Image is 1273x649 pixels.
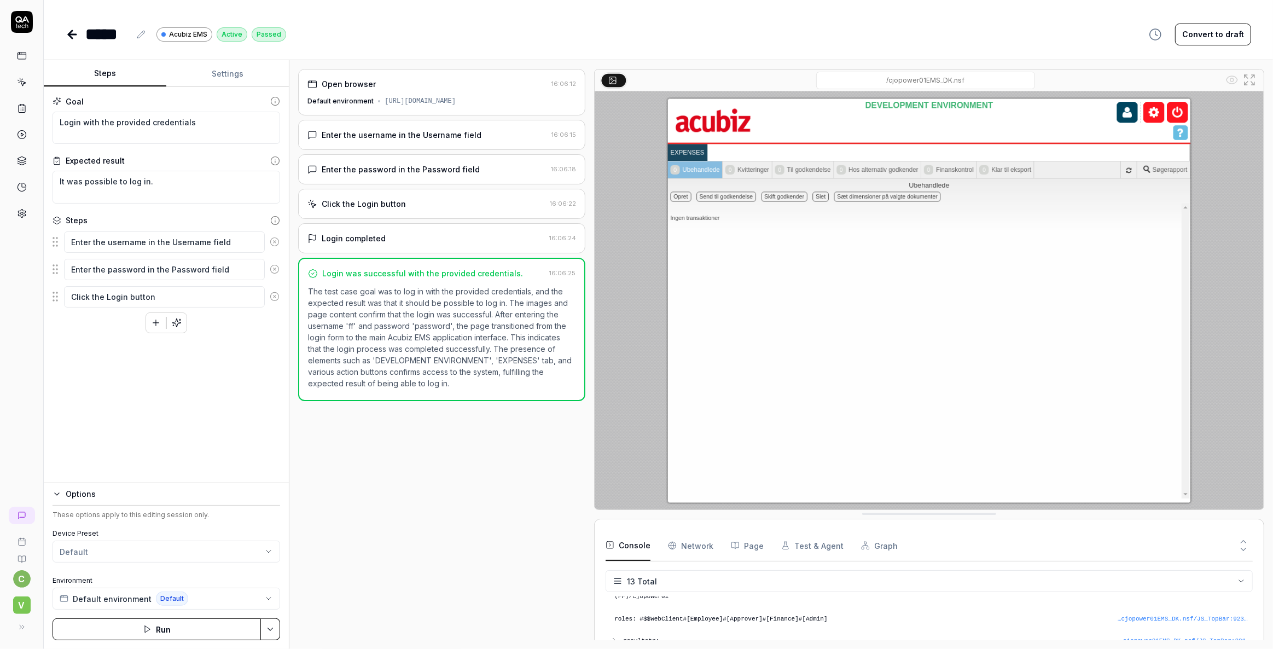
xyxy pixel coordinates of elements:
[66,155,125,166] div: Expected result
[53,529,280,538] label: Device Preset
[73,593,152,605] span: Default environment
[1142,24,1169,45] button: View version history
[1117,636,1248,646] div: …cjopower01EMS_DK.nsf/JS_TopBar : 3012 : 9
[668,530,713,561] button: Network
[322,129,481,141] div: Enter the username in the Username field
[551,80,576,88] time: 16:06:12
[606,530,650,561] button: Console
[265,231,284,253] button: Remove step
[385,96,456,106] div: [URL][DOMAIN_NAME]
[66,96,84,107] div: Goal
[781,530,844,561] button: Test & Agent
[322,164,480,175] div: Enter the password in the Password field
[4,546,39,564] a: Documentation
[614,615,1248,624] pre: roles: #$$WebClient#[Employee]#[Approver]#[Finance]#[Admin]
[265,286,284,308] button: Remove step
[265,258,284,280] button: Remove step
[4,529,39,546] a: Book a call with us
[1241,71,1258,89] button: Open in full screen
[53,576,280,586] label: Environment
[549,269,576,277] time: 16:06:25
[307,96,374,106] div: Default environment
[44,61,166,87] button: Steps
[66,215,88,226] div: Steps
[60,546,88,558] div: Default
[53,588,280,610] button: Default environmentDefault
[1117,636,1248,646] button: …cjopower01EMS_DK.nsf/JS_TopBar:3012:9
[53,285,280,308] div: Suggestions
[66,488,280,501] div: Options
[53,541,280,563] button: Default
[156,592,188,606] span: Default
[1223,71,1241,89] button: Show all interative elements
[322,78,376,90] div: Open browser
[322,268,523,279] div: Login was successful with the provided credentials.
[1117,615,1248,624] div: …cjopower01EMS_DK.nsf/JS_TopBar : 923 : 9
[549,234,576,242] time: 16:06:24
[217,27,247,42] div: Active
[9,507,35,524] a: New conversation
[861,530,898,561] button: Graph
[252,27,286,42] div: Passed
[166,61,289,87] button: Settings
[1117,615,1248,624] button: …cjopower01EMS_DK.nsf/JS_TopBar:923:9
[551,165,576,173] time: 16:06:18
[550,200,576,207] time: 16:06:22
[322,198,406,210] div: Click the Login button
[731,530,764,561] button: Page
[13,596,31,614] span: V
[53,618,261,640] button: Run
[4,588,39,616] button: V
[1175,24,1251,45] button: Convert to draft
[308,286,576,389] p: The test case goal was to log in with the provided credentials, and the expected result was that ...
[322,233,386,244] div: Login completed
[53,230,280,253] div: Suggestions
[13,570,31,588] button: c
[53,258,280,281] div: Suggestions
[53,488,280,501] button: Options
[595,91,1264,509] img: Screenshot
[156,27,212,42] a: Acubiz EMS
[169,30,207,39] span: Acubiz EMS
[551,131,576,138] time: 16:06:15
[53,510,280,520] div: These options apply to this editing session only.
